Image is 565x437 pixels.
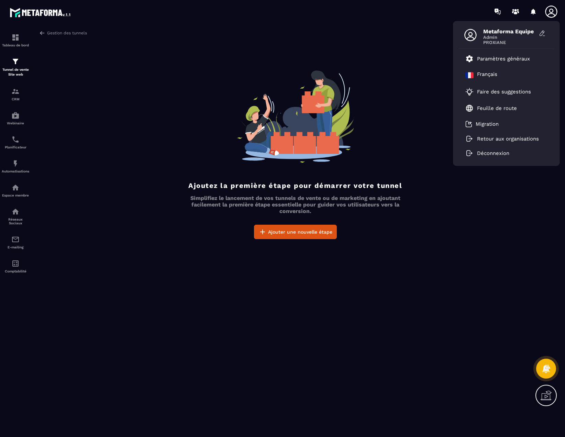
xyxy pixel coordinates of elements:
[477,89,531,95] p: Faire des suggestions
[465,104,517,112] a: Feuille de route
[477,136,539,142] p: Retour aux organisations
[11,111,20,120] img: automations
[483,35,535,40] span: Admin
[2,254,29,278] a: accountantaccountantComptabilité
[477,150,509,156] p: Déconnexion
[11,159,20,168] img: automations
[11,87,20,96] img: formation
[39,30,45,36] img: arrow
[184,195,407,214] p: Simplifiez le lancement de vos tunnels de vente ou de marketing en ajoutant facilement la premièr...
[2,67,29,77] p: Tunnel de vente Site web
[465,55,530,63] a: Paramètres généraux
[2,121,29,125] p: Webinaire
[268,228,332,235] span: Ajouter une nouvelle étape
[477,71,497,79] p: Français
[465,88,539,96] a: Faire des suggestions
[2,97,29,101] p: CRM
[39,30,87,36] a: Gestion des tunnels
[11,235,20,244] img: email
[2,106,29,130] a: automationsautomationsWebinaire
[184,181,407,190] h4: Ajoutez la première étape pour démarrer votre tunnel
[2,82,29,106] a: formationformationCRM
[2,230,29,254] a: emailemailE-mailing
[465,136,539,142] a: Retour aux organisations
[11,135,20,144] img: scheduler
[2,202,29,230] a: social-networksocial-networkRéseaux Sociaux
[11,57,20,66] img: formation
[2,130,29,154] a: schedulerschedulerPlanificateur
[2,154,29,178] a: automationsautomationsAutomatisations
[2,217,29,225] p: Réseaux Sociaux
[11,33,20,42] img: formation
[11,208,20,216] img: social-network
[477,56,530,62] p: Paramètres généraux
[254,225,337,239] button: Ajouter une nouvelle étape
[2,145,29,149] p: Planificateur
[2,43,29,47] p: Tableau de bord
[236,70,354,163] img: empty-funnel-bg.aa6bca90.svg
[2,52,29,82] a: formationformationTunnel de vente Site web
[2,169,29,173] p: Automatisations
[2,269,29,273] p: Comptabilité
[483,28,535,35] span: Metaforma Equipe
[11,183,20,192] img: automations
[465,121,499,127] a: Migration
[483,40,535,45] span: PROXIANE
[476,121,499,127] p: Migration
[2,245,29,249] p: E-mailing
[10,6,71,19] img: logo
[2,193,29,197] p: Espace membre
[2,28,29,52] a: formationformationTableau de bord
[2,178,29,202] a: automationsautomationsEspace membre
[477,105,517,111] p: Feuille de route
[11,259,20,268] img: accountant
